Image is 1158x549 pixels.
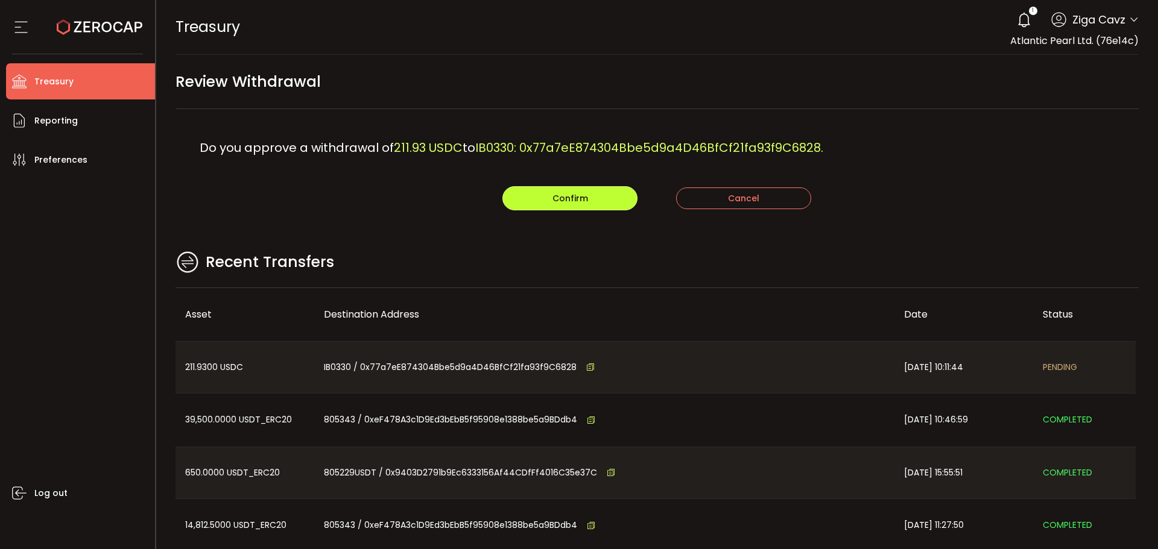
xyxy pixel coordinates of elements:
[34,73,74,90] span: Treasury
[34,112,78,130] span: Reporting
[1072,11,1125,28] span: Ziga Cavz
[34,151,87,169] span: Preferences
[463,139,475,156] span: to
[176,342,314,394] div: 211.9300 USDC
[324,466,597,480] span: 805229USDT / 0x9403D2791b9Ec6333156Af44CDfFf4016C35e37C
[676,187,811,209] button: Cancel
[1010,34,1139,48] span: Atlantic Pearl Ltd. (76e14c)
[206,251,334,274] span: Recent Transfers
[176,68,321,95] span: Review Withdrawal
[34,485,68,502] span: Log out
[394,139,463,156] span: 211.93 USDC
[502,186,638,210] button: Confirm
[888,64,1158,549] iframe: Chat Widget
[475,139,823,156] span: IB0330: 0x77a7eE874304Bbe5d9a4D46BfCf21fa93f9C6828.
[324,413,577,427] span: 805343 / 0xeF478A3c1D9Ed3bEbB5f95908e1388be5a9BDdb4
[176,307,314,321] div: Asset
[728,192,759,204] span: Cancel
[324,518,577,532] span: 805343 / 0xeF478A3c1D9Ed3bEbB5f95908e1388be5a9BDdb4
[176,16,240,37] span: Treasury
[314,307,894,321] div: Destination Address
[176,394,314,447] div: 39,500.0000 USDT_ERC20
[200,139,394,156] span: Do you approve a withdrawal of
[324,360,577,374] span: IB0330 / 0x77a7eE874304Bbe5d9a4D46BfCf21fa93f9C6828
[552,192,588,204] span: Confirm
[1032,7,1034,15] span: 1
[176,447,314,499] div: 650.0000 USDT_ERC20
